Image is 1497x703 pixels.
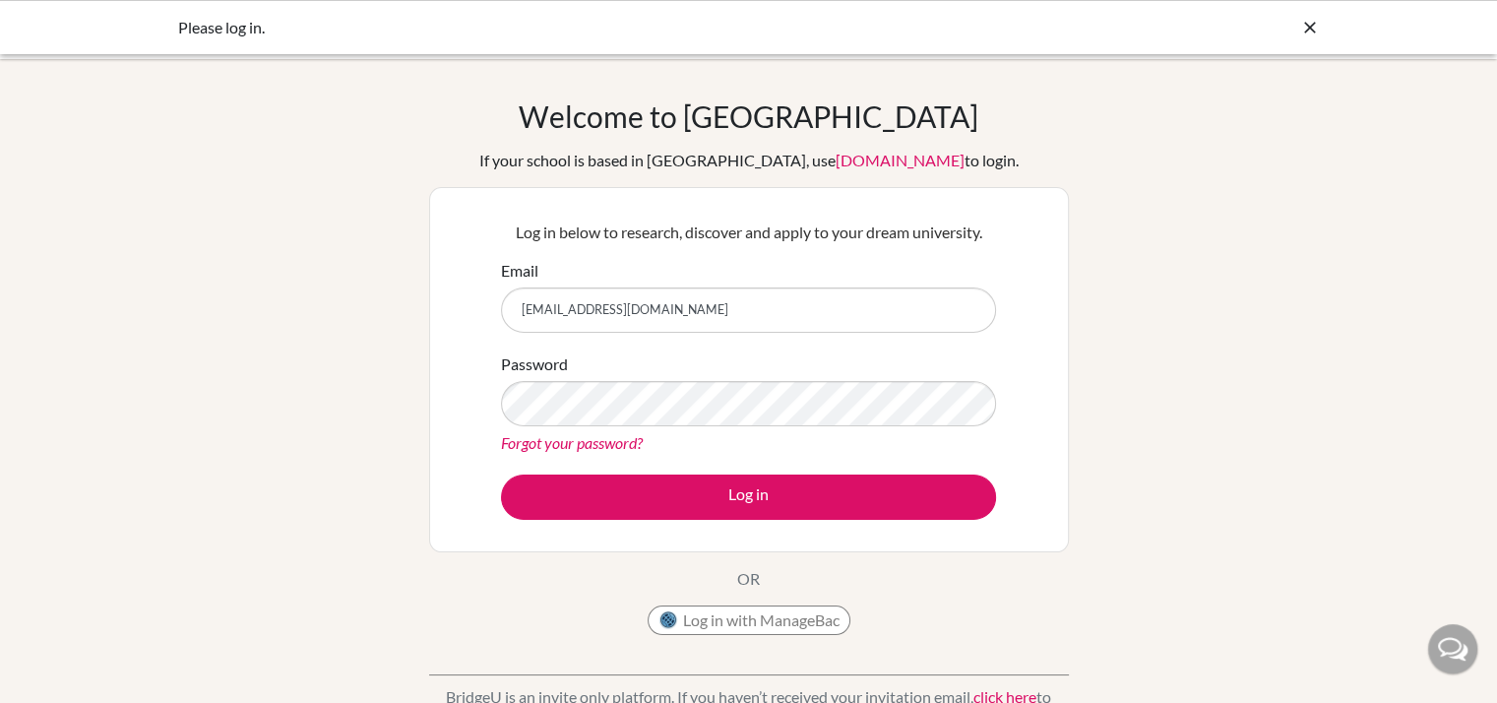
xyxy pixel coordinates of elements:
[501,433,643,452] a: Forgot your password?
[501,475,996,520] button: Log in
[501,259,538,283] label: Email
[501,221,996,244] p: Log in below to research, discover and apply to your dream university.
[501,352,568,376] label: Password
[44,14,85,32] span: Help
[737,567,760,591] p: OR
[519,98,978,134] h1: Welcome to [GEOGRAPHIC_DATA]
[836,151,965,169] a: [DOMAIN_NAME]
[479,149,1019,172] div: If your school is based in [GEOGRAPHIC_DATA], use to login.
[178,16,1025,39] div: Please log in.
[648,606,850,635] button: Log in with ManageBac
